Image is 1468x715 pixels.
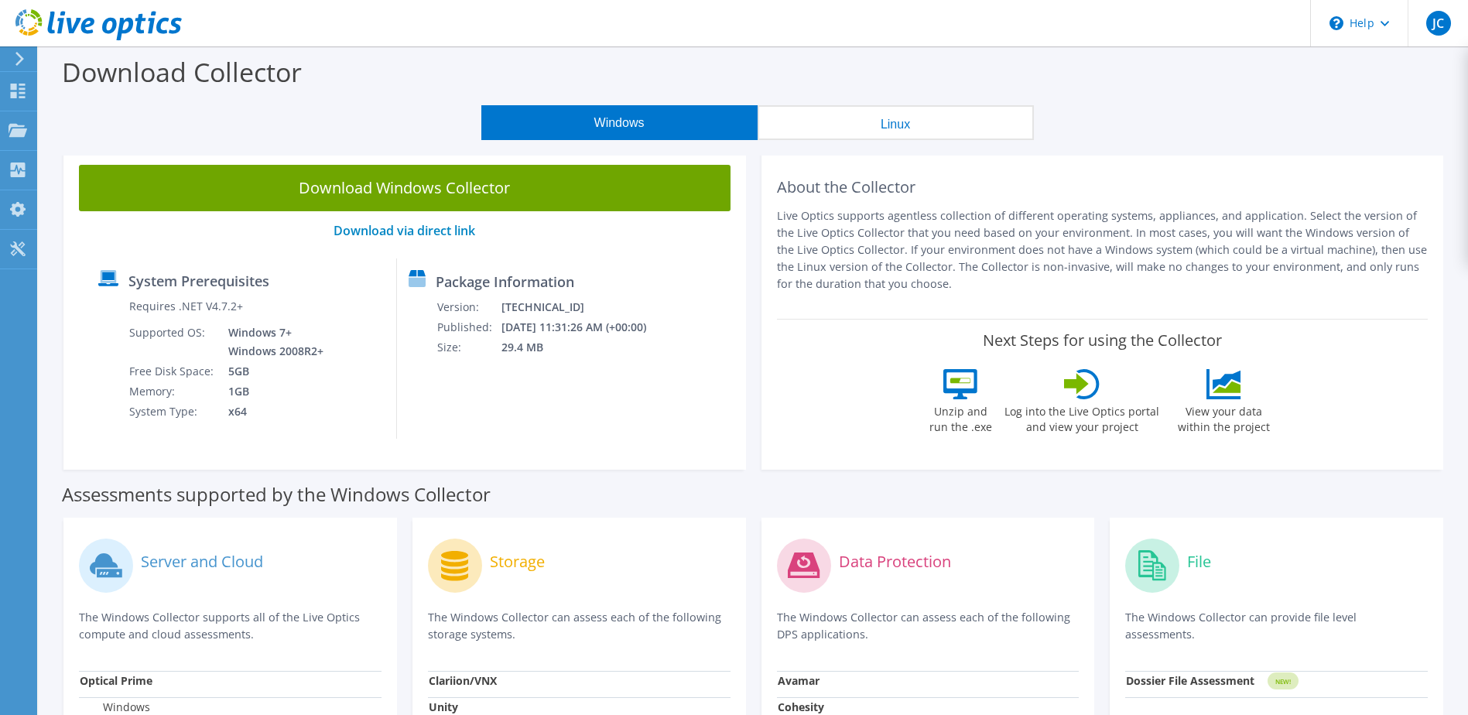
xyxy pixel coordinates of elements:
[80,673,152,688] strong: Optical Prime
[501,317,667,337] td: [DATE] 11:31:26 AM (+00:00)
[217,381,327,402] td: 1GB
[141,554,263,570] label: Server and Cloud
[429,700,458,714] strong: Unity
[1125,609,1428,643] p: The Windows Collector can provide file level assessments.
[217,402,327,422] td: x64
[428,609,731,643] p: The Windows Collector can assess each of the following storage systems.
[758,105,1034,140] button: Linux
[128,381,217,402] td: Memory:
[128,273,269,289] label: System Prerequisites
[79,165,731,211] a: Download Windows Collector
[334,222,475,239] a: Download via direct link
[1426,11,1451,36] span: JC
[217,323,327,361] td: Windows 7+ Windows 2008R2+
[925,399,996,435] label: Unzip and run the .exe
[501,337,667,357] td: 29.4 MB
[217,361,327,381] td: 5GB
[1275,677,1291,686] tspan: NEW!
[501,297,667,317] td: [TECHNICAL_ID]
[80,700,150,715] label: Windows
[481,105,758,140] button: Windows
[839,554,951,570] label: Data Protection
[777,207,1429,292] p: Live Optics supports agentless collection of different operating systems, appliances, and applica...
[436,337,501,357] td: Size:
[490,554,545,570] label: Storage
[1168,399,1279,435] label: View your data within the project
[1329,16,1343,30] svg: \n
[62,54,302,90] label: Download Collector
[128,361,217,381] td: Free Disk Space:
[429,673,497,688] strong: Clariion/VNX
[983,331,1222,350] label: Next Steps for using the Collector
[79,609,382,643] p: The Windows Collector supports all of the Live Optics compute and cloud assessments.
[1004,399,1160,435] label: Log into the Live Optics portal and view your project
[436,317,501,337] td: Published:
[777,178,1429,197] h2: About the Collector
[436,297,501,317] td: Version:
[436,274,574,289] label: Package Information
[778,673,820,688] strong: Avamar
[1126,673,1254,688] strong: Dossier File Assessment
[777,609,1080,643] p: The Windows Collector can assess each of the following DPS applications.
[129,299,243,314] label: Requires .NET V4.7.2+
[128,402,217,422] td: System Type:
[62,487,491,502] label: Assessments supported by the Windows Collector
[128,323,217,361] td: Supported OS:
[778,700,824,714] strong: Cohesity
[1187,554,1211,570] label: File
